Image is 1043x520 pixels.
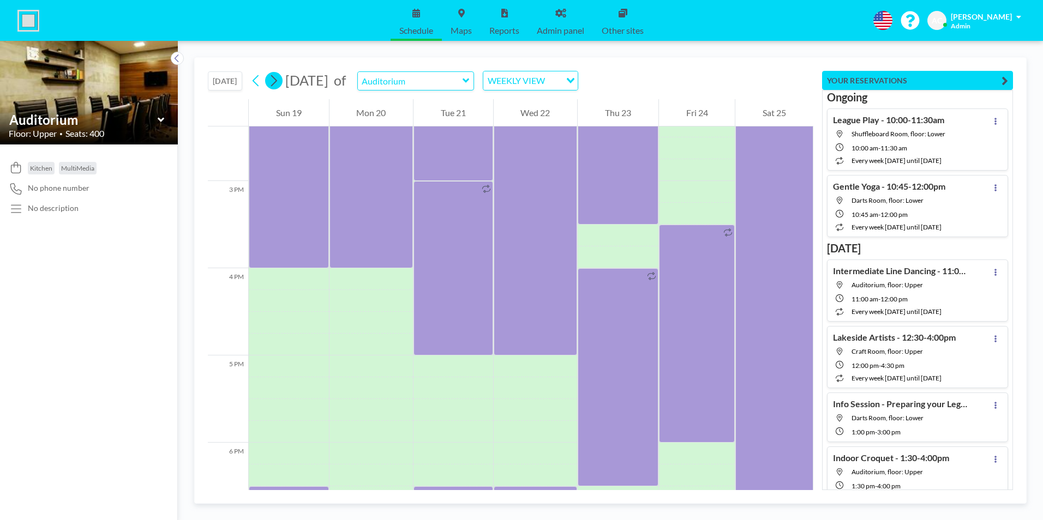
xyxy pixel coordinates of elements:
div: Wed 22 [494,99,578,126]
span: Maps [451,26,472,35]
h3: [DATE] [827,241,1008,255]
h4: Info Session - Preparing your Legacy [833,398,969,409]
div: Sun 19 [249,99,329,126]
span: - [878,295,880,303]
h4: Lakeside Artists - 12:30-4:00pm [833,332,956,343]
span: Reports [489,26,519,35]
span: Floor: Upper [9,128,57,139]
span: Darts Room, floor: Lower [852,414,924,422]
span: Admin panel [537,26,584,35]
span: Auditorium, floor: Upper [852,468,923,476]
span: • [59,130,63,137]
span: WEEKLY VIEW [485,74,547,88]
div: 5 PM [208,355,248,443]
h4: League Play - 10:00-11:30am [833,114,944,125]
span: 4:30 PM [881,361,904,370]
input: Auditorium [9,112,158,128]
span: every week [DATE] until [DATE] [852,156,942,165]
span: 12:00 PM [880,210,908,219]
img: organization-logo [17,10,39,32]
span: Schedule [399,26,433,35]
span: MultiMedia [61,164,94,172]
span: 4:00 PM [877,482,901,490]
span: Darts Room, floor: Lower [852,196,924,204]
span: 1:30 PM [852,482,875,490]
span: Shuffleboard Room, floor: Lower [852,130,945,138]
span: AC [932,16,942,26]
span: Auditorium, floor: Upper [852,281,923,289]
div: Search for option [483,71,578,90]
span: - [875,482,877,490]
div: 3 PM [208,181,248,268]
span: Seats: 400 [65,128,104,139]
span: 12:00 PM [880,295,908,303]
span: Admin [951,22,970,30]
h4: Intermediate Line Dancing - 11:00-12:00pm [833,265,969,276]
div: 4 PM [208,268,248,355]
span: of [334,72,346,89]
span: - [879,361,881,370]
span: 11:00 AM [852,295,878,303]
span: Other sites [602,26,644,35]
span: 3:00 PM [877,428,901,436]
span: - [878,210,880,219]
span: - [875,428,877,436]
h3: Ongoing [827,90,1008,104]
div: No description [28,203,79,213]
span: - [878,144,880,152]
button: YOUR RESERVATIONS [822,71,1013,90]
span: [PERSON_NAME] [951,12,1012,21]
div: Thu 23 [578,99,658,126]
span: 10:45 AM [852,210,878,219]
span: Craft Room, floor: Upper [852,347,923,355]
button: [DATE] [208,71,242,90]
span: Kitchen [30,164,52,172]
span: every week [DATE] until [DATE] [852,223,942,231]
span: 10:00 AM [852,144,878,152]
span: No phone number [28,183,89,193]
span: 1:00 PM [852,428,875,436]
span: every week [DATE] until [DATE] [852,307,942,316]
input: Auditorium [358,72,463,90]
h4: Gentle Yoga - 10:45-12:00pm [833,181,945,192]
span: 11:30 AM [880,144,907,152]
div: Fri 24 [659,99,735,126]
div: Sat 25 [735,99,813,126]
span: [DATE] [285,72,328,88]
div: Tue 21 [413,99,493,126]
input: Search for option [548,74,560,88]
span: 12:00 PM [852,361,879,370]
span: every week [DATE] until [DATE] [852,374,942,382]
div: 2 PM [208,94,248,181]
h4: Indoor Croquet - 1:30-4:00pm [833,452,949,463]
